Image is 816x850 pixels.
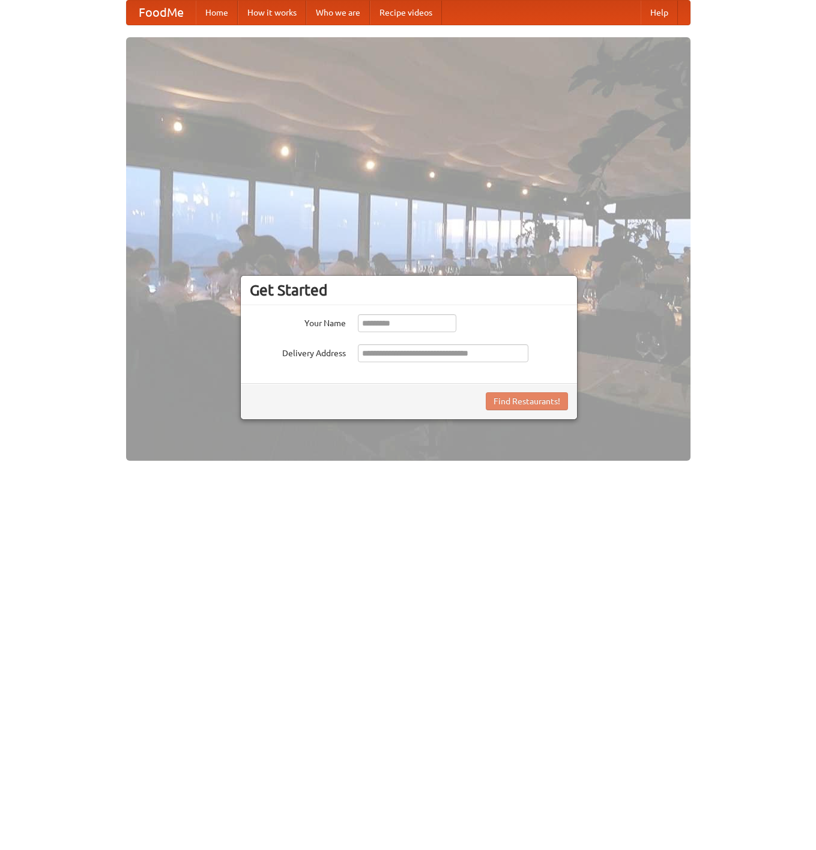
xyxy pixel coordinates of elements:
[250,314,346,329] label: Your Name
[306,1,370,25] a: Who we are
[196,1,238,25] a: Home
[127,1,196,25] a: FoodMe
[238,1,306,25] a: How it works
[641,1,678,25] a: Help
[486,392,568,410] button: Find Restaurants!
[370,1,442,25] a: Recipe videos
[250,281,568,299] h3: Get Started
[250,344,346,359] label: Delivery Address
